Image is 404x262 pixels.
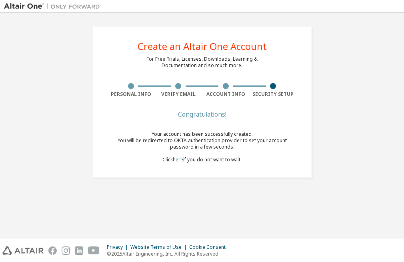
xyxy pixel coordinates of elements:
div: Security Setup [250,91,297,97]
div: Website Terms of Use [130,244,189,250]
div: Congratulations! [107,112,297,117]
div: For Free Trials, Licenses, Downloads, Learning & Documentation and so much more. [146,56,258,69]
div: You will be redirected to OKTA authentication provider to set your account password in a few seco... [107,137,297,150]
div: Create an Altair One Account [138,42,267,51]
div: Account Info [202,91,250,97]
div: Click if you do not want to wait. [107,131,297,163]
div: Personal Info [107,91,155,97]
div: Your account has been successfully created. [107,131,297,137]
img: youtube.svg [88,246,100,255]
p: © 2025 Altair Engineering, Inc. All Rights Reserved. [107,250,230,257]
img: facebook.svg [48,246,57,255]
div: Cookie Consent [189,244,230,250]
a: here [173,156,183,163]
img: Altair One [4,2,104,10]
div: Verify Email [155,91,202,97]
img: altair_logo.svg [2,246,44,255]
img: linkedin.svg [75,246,83,255]
img: instagram.svg [62,246,70,255]
div: Privacy [107,244,130,250]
